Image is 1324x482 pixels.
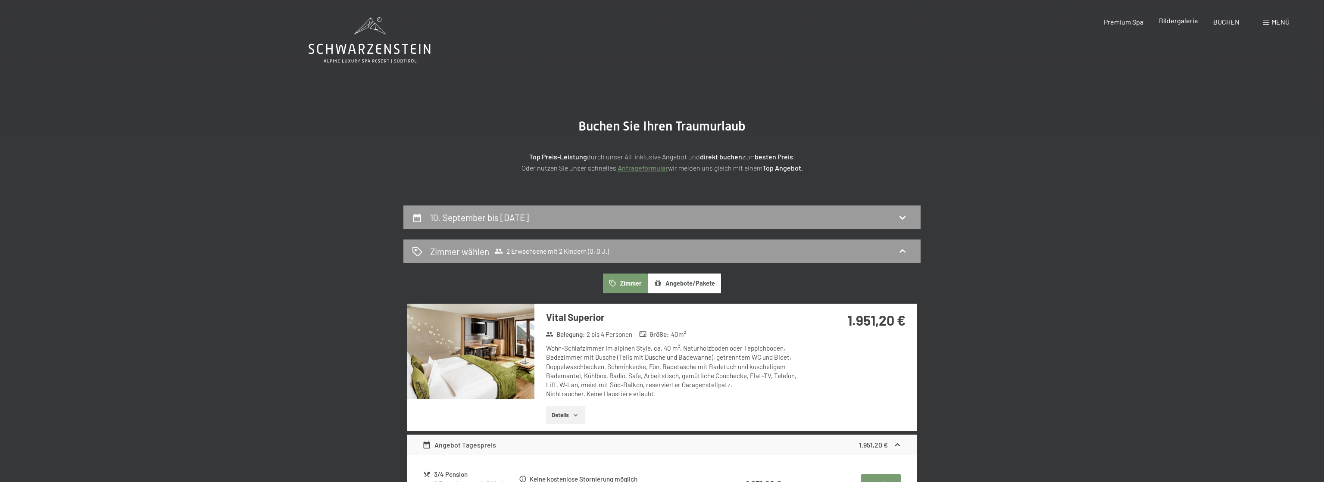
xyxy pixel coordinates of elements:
[648,274,721,293] button: Angebote/Pakete
[407,435,917,455] div: Angebot Tagespreis1.951,20 €
[407,304,534,399] img: mss_renderimg.php
[700,152,742,161] strong: direkt buchen
[603,274,648,293] button: Zimmer
[578,118,746,134] span: Buchen Sie Ihren Traumurlaub
[1271,18,1290,26] span: Menü
[1159,16,1198,25] a: Bildergalerie
[762,164,803,172] strong: Top Angebot.
[529,152,587,161] strong: Top Preis-Leistung
[671,330,686,339] span: 40 m²
[430,245,489,258] h2: Zimmer wählen
[546,406,585,425] button: Details
[546,330,585,339] strong: Belegung :
[447,151,877,173] p: durch unser All-inklusive Angebot und zum ! Oder nutzen Sie unser schnelles wir melden uns gleich...
[755,152,793,161] strong: besten Preis
[859,441,888,449] strong: 1.951,20 €
[494,247,609,255] span: 2 Erwachsene mit 2 Kindern (0, 0 J.)
[618,164,668,172] a: Anfrageformular
[422,440,496,450] div: Angebot Tagespreis
[546,311,803,324] h3: Vital Superior
[546,344,803,399] div: Wohn-Schlafzimmer im alpinen Style, ca. 40 m², Naturholzboden oder Teppichboden, Badezimmer mit D...
[434,470,518,479] div: 3/4 Pension
[587,330,632,339] span: 2 bis 4 Personen
[1213,18,1240,26] a: BUCHEN
[430,212,529,223] h2: 10. September bis [DATE]
[639,330,669,339] strong: Größe :
[1104,18,1143,26] a: Premium Spa
[847,312,906,328] strong: 1.951,20 €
